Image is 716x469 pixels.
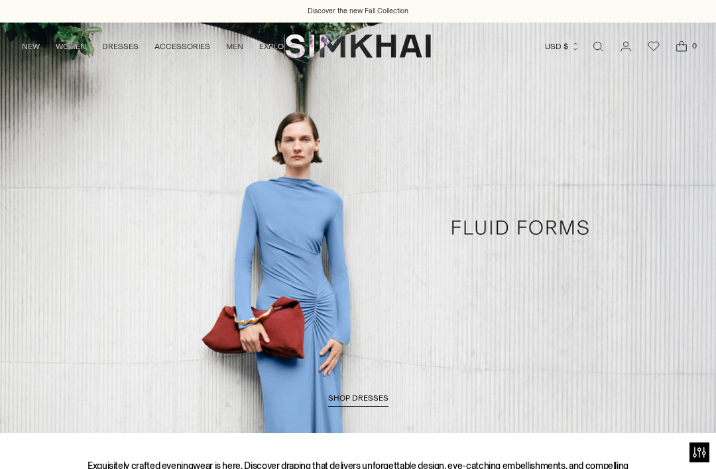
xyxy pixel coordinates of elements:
[226,32,243,61] a: MEN
[328,393,388,407] a: SHOP DRESSES
[640,33,667,60] a: Wishlist
[102,32,139,61] a: DRESSES
[688,40,700,52] span: 0
[22,32,40,61] a: NEW
[585,33,611,60] a: Open search modal
[259,32,294,61] a: EXPLORE
[613,33,639,60] a: Go to the account page
[308,6,408,17] a: Discover the new Fall Collection
[328,393,388,403] span: SHOP DRESSES
[285,33,431,59] a: SIMKHAI
[545,32,580,61] button: USD $
[154,32,210,61] a: ACCESSORIES
[56,32,86,61] a: WOMEN
[668,33,695,60] a: Open cart modal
